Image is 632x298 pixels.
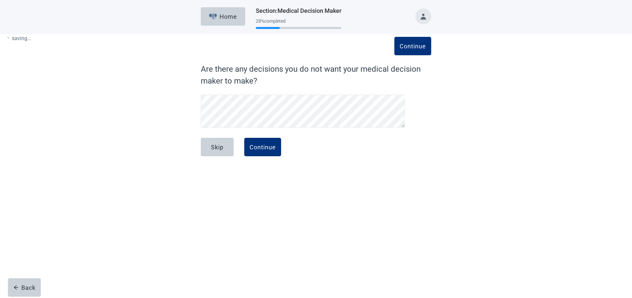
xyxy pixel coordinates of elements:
[5,37,9,41] span: loading
[201,138,234,156] button: Skip
[250,144,276,150] div: Continue
[244,138,281,156] button: Continue
[8,278,41,297] button: arrow-leftBack
[13,285,19,290] span: arrow-left
[201,63,431,87] label: Are there any decisions you do not want your medical decision maker to make?
[256,16,341,32] div: Progress section
[13,284,36,291] div: Back
[211,144,224,150] div: Skip
[209,13,237,20] div: Home
[256,18,341,24] div: 28 % completed
[394,37,431,55] button: Continue
[256,6,341,15] h1: Section : Medical Decision Maker
[415,9,431,24] button: Toggle account menu
[201,7,245,26] button: ElephantHome
[209,13,217,19] img: Elephant
[5,34,31,42] p: saving ...
[400,43,426,49] div: Continue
